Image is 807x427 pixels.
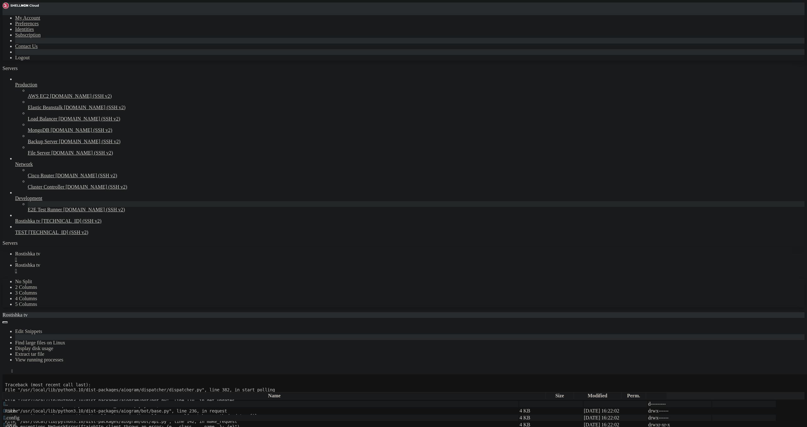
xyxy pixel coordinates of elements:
td: drwx------ [648,408,711,414]
th: Size: activate to sort column ascending [546,393,573,399]
x-row: During handling of the above exception, another exception occurred: [3,223,724,228]
x-row: result = await self.request(api.Methods.GET_UPDATES, payload) [3,29,724,34]
x-row: await resp.start(conn) [3,186,724,191]
td: [DATE] 16:22:02 [583,408,647,414]
span: Cluster Controller [28,184,64,190]
a: 5 Columns [15,301,37,307]
x-row: root@rostishkatv:~# python3 main.py [3,291,724,296]
div: (20, 72) [56,380,58,385]
a: Display disk usage [15,346,53,351]
li: AWS EC2 [DOMAIN_NAME] (SSH v2) [28,88,804,99]
a: Cisco Router [DOMAIN_NAME] (SSH v2) [28,173,804,178]
x-row: File "/usr/local/lib/python3.10/dist-packages/aiogram/dispatcher/dispatcher.py", line 284, in pro... [3,113,724,118]
a: Backup Server [DOMAIN_NAME] (SSH v2) [28,139,804,144]
x-row: ^X^CGoodbye! [3,375,724,380]
a: My Account [15,15,40,20]
x-row: c^CGoodbye! [3,307,724,312]
span: Load Balancer [28,116,57,121]
span: .config [3,415,20,420]
span: [DOMAIN_NAME] (SSH v2) [55,173,117,178]
a: Preferences [15,21,39,26]
x-row: response = await handler_obj.handler(*args, **partial_data) [3,108,724,113]
x-row: for responses in itertools.chain.from_iterable(await self.process_updates(updates, fast)): [3,86,724,92]
a: Rostishka tv [TECHNICAL_ID] (SSH v2) [15,218,804,224]
x-row: File "/usr/local/lib/python3.10/dist-packages/aiogram/dispatcher/dispatcher.py", line 236, in pro... [3,92,724,97]
x-row: ^CGoodbye! [3,296,724,301]
x-row: File "/usr/local/lib/python3.10/dist-packages/aiohttp/streams.py", line 616, in read [3,202,724,207]
x-row: Command 'pytgon3' not found, did you mean: [3,354,724,359]
x-row: aiogram.utils.exceptions.NetworkError: Aiohttp client throws an error: ClientOSError: [Errno 104]... [3,55,724,60]
x-row: root@rostishkatv:~# python3 main.py [3,338,724,343]
a: Extract tar file [15,351,44,357]
span: [DOMAIN_NAME] (SSH v2) [50,93,112,99]
a: Logout [15,55,30,60]
td: [DATE] 16:22:02 [583,415,647,421]
x-row: updates = await self.bot.get_updates( [3,244,724,249]
x-row: File "/usr/local/lib/python3.10/dist-packages/aiogram/dispatcher/dispatcher.py", line 382, in sta... [3,238,724,244]
a: MongoDB [DOMAIN_NAME] (SSH v2) [28,127,804,133]
button:  [9,368,15,374]
a: Identities [15,26,34,32]
a: 4 Columns [15,296,37,301]
x-row: self._resp = await self._coro [3,176,724,181]
x-row: File "/usr/local/lib/python3.10/dist-packages/aiogram/dispatcher/handler.py", line 117, in notify [3,123,724,128]
span: .cache [3,408,18,413]
x-row: Traceback (most recent call last): [3,155,724,160]
li: TEST [TECHNICAL_ID] (SSH v2) [15,224,804,235]
x-row: root@rostishkatv:~# pytgon3 main.py [3,348,724,354]
div: Servers [3,240,804,246]
a: Development [15,196,804,201]
span: [DOMAIN_NAME] (SSH v2) [64,105,126,110]
x-row: File "/usr/local/lib/python3.10/dist-packages/aiogram/bot/bot.py", line 110, in get_updates [3,24,724,29]
a: TEST [TECHNICAL_ID] (SSH v2) [15,230,804,235]
x-row: File "/root/main.py", line 38, in singin_lksite [3,134,724,139]
x-row: File "/usr/local/lib/python3.10/dist-packages/aiohttp/client.py", line 586, in _request [3,181,724,186]
x-row: ValueError: invalid literal for int() with base 10: '<html>\r\n<head><title>504 Gateway Time-out<... [3,144,724,149]
li: Backup Server [DOMAIN_NAME] (SSH v2) [28,133,804,144]
x-row: File "/usr/local/lib/python3.10/dist-packages/aiogram/bot/bot.py", line 110, in get_updates [3,249,724,254]
a:  [15,268,804,274]
span:  [3,408,5,413]
x-row: aiohttp.client_exceptions.ClientOSError: [Errno 104] Connection reset by peer [3,212,724,218]
x-row: File "/usr/local/lib/python3.10/dist-packages/aiogram/bot/api.py", line 142, in make_request [3,270,724,275]
li: Rostishka tv [TECHNICAL_ID] (SSH v2) [15,213,804,224]
x-row: File "/usr/local/lib/python3.10/dist-packages/aiogram/bot/base.py", line 236, in request [3,34,724,39]
li: Cisco Router [DOMAIN_NAME] (SSH v2) [28,167,804,178]
span: Rostishka tv [3,312,28,318]
x-row: message, payload = await [DOMAIN_NAME]() # type: ignore[union-attr] [3,196,724,202]
x-row: response = await handler_obj.handler(*args, **partial_data) [3,128,724,134]
x-row: root@rostishkatv:~# root@rostishkatv:~# ^C [3,333,724,338]
x-row: async with [DOMAIN_NAME](url, data=req, **kwargs) as response: [3,165,724,170]
span: [DOMAIN_NAME] (SSH v2) [59,139,121,144]
span: Rostishka tv [15,262,40,268]
li: Elastic Beanstalk [DOMAIN_NAME] (SSH v2) [28,99,804,110]
x-row: Task exception was never retrieved [3,60,724,66]
x-row: ^CGoodbye! [3,322,724,328]
span: TEST [15,230,27,235]
li: Cluster Controller [DOMAIN_NAME] (SSH v2) [28,178,804,190]
x-row: return await asyncio.gather(*tasks) [3,97,724,102]
x-row: return await self.callback_query_handlers.notify(update.callback_query) [3,118,724,123]
x-row: root@rostishkatv:~# python3 main.py [3,301,724,307]
x-row: ^CGoodbye! [3,286,724,291]
a: Subscription [15,32,41,38]
x-row: File "/usr/local/lib/python3.10/dist-packages/aiogram/dispatcher/dispatcher.py", line 418, in _pr... [3,81,724,86]
x-row: Traceback (most recent call last): [3,76,724,81]
span: Development [15,196,42,201]
span: File Server [28,150,50,155]
a: No Split [15,279,32,284]
x-row: root@rostishkatv:~# python3 main.py [3,370,724,375]
a: Elastic Beanstalk [DOMAIN_NAME] (SSH v2) [28,105,804,110]
span: Backup Server [28,139,58,144]
li: Network [15,156,804,190]
span: Elastic Beanstalk [28,105,63,110]
li: File Server [DOMAIN_NAME] (SSH v2) [28,144,804,156]
span: [DOMAIN_NAME] (SSH v2) [59,116,120,121]
a: Rostishka tv [15,262,804,274]
a: Load Balancer [DOMAIN_NAME] (SSH v2) [28,116,804,122]
x-row: return await api.make_request(await self.get_session(), self.server, self.__token, method, data, ... [3,265,724,270]
x-row: File "/usr/local/lib/python3.10/dist-packages/aiogram/dispatcher/handler.py", line 117, in notify [3,102,724,108]
a: Edit Snippets [15,329,42,334]
span: [DOMAIN_NAME] (SSH v2) [50,127,112,133]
